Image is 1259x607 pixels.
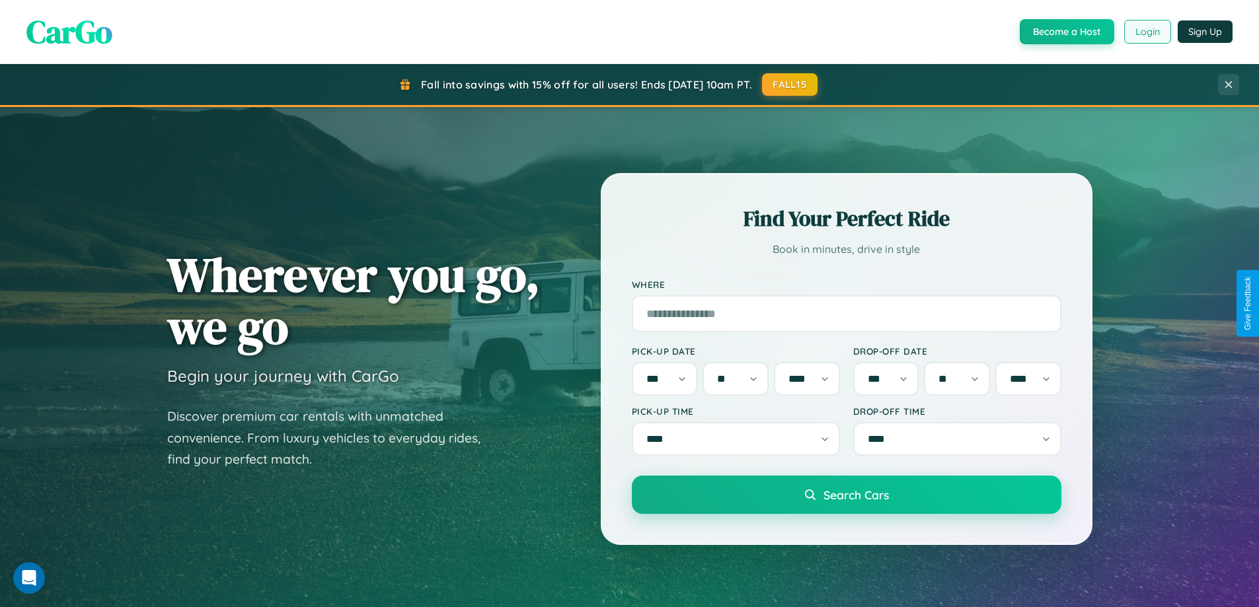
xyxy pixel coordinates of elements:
button: FALL15 [762,73,818,96]
label: Drop-off Date [853,345,1061,357]
h3: Begin your journey with CarGo [167,366,399,386]
button: Become a Host [1020,19,1114,44]
span: Search Cars [823,487,889,502]
p: Discover premium car rentals with unmatched convenience. From luxury vehicles to everyday rides, ... [167,406,498,470]
span: Fall into savings with 15% off for all users! Ends [DATE] 10am PT. [421,78,752,91]
label: Pick-up Date [632,345,840,357]
label: Where [632,279,1061,290]
button: Sign Up [1178,20,1233,43]
label: Drop-off Time [853,406,1061,417]
h1: Wherever you go, we go [167,248,540,353]
span: CarGo [26,10,112,54]
label: Pick-up Time [632,406,840,417]
iframe: Intercom live chat [13,562,45,594]
h2: Find Your Perfect Ride [632,204,1061,233]
button: Search Cars [632,476,1061,514]
div: Give Feedback [1243,277,1252,330]
p: Book in minutes, drive in style [632,240,1061,259]
button: Login [1124,20,1171,44]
